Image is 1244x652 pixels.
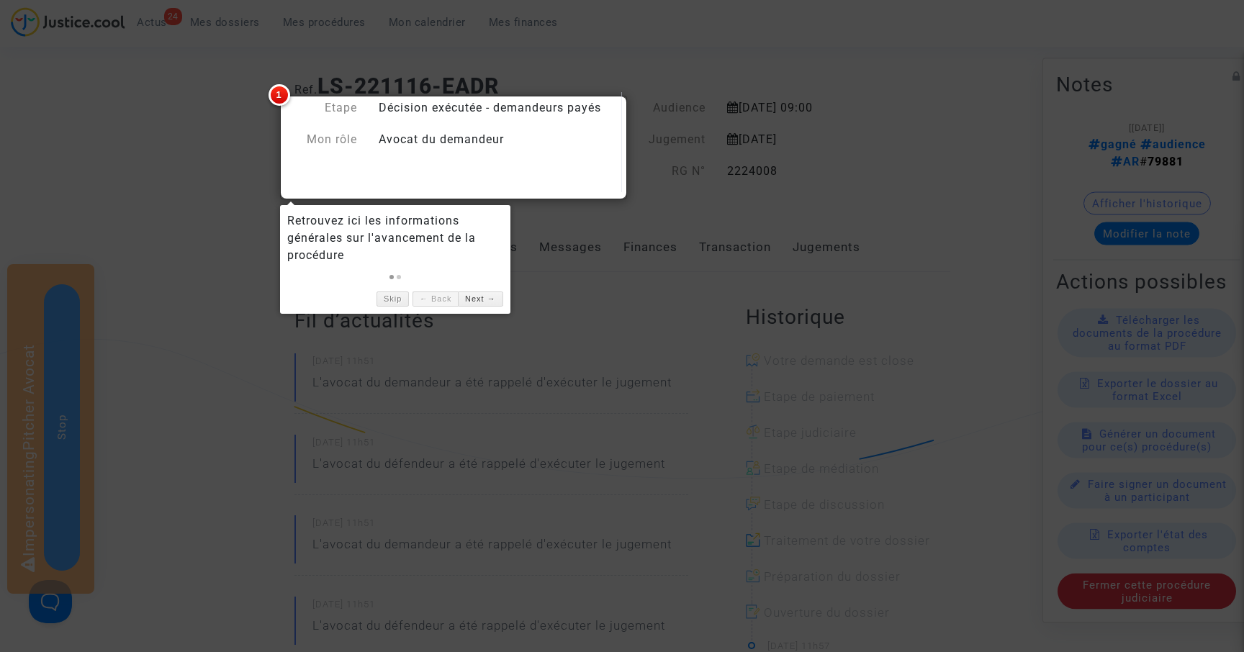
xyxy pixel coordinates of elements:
[458,291,502,307] a: Next →
[284,131,369,148] div: Mon rôle
[413,291,458,307] a: ← Back
[377,291,409,307] a: Skip
[287,212,503,264] div: Retrouvez ici les informations générales sur l'avancement de la procédure
[269,84,290,106] span: 1
[368,99,622,117] div: Décision exécutée - demandeurs payés
[368,131,622,148] div: Avocat du demandeur
[284,99,369,117] div: Etape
